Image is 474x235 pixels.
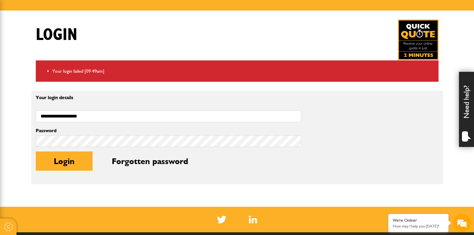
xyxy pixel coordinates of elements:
h1: Login [36,25,77,45]
li: Your login failed [09:49am] [52,67,434,75]
a: Get your insurance quote in just 2-minutes [398,20,439,60]
a: LinkedIn [249,216,257,223]
p: How may I help you today? [393,224,444,228]
p: Your login details [36,95,301,100]
img: Linked In [249,216,257,223]
button: Login [36,151,93,171]
label: Password [36,128,301,133]
button: Forgotten password [94,151,206,171]
div: We're Online! [393,218,444,223]
img: Quick Quote [398,20,439,60]
img: Twitter [217,216,226,223]
div: Need help? [459,72,474,147]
